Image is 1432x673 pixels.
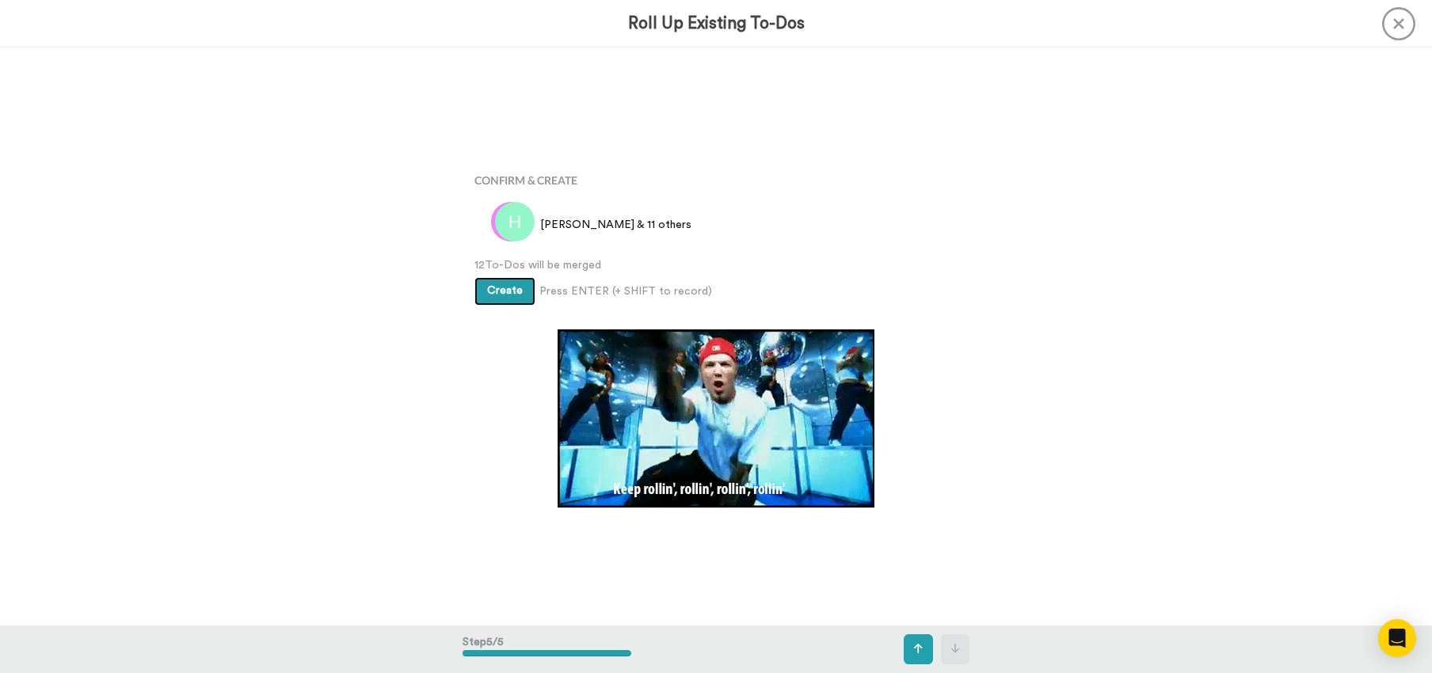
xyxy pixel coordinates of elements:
div: Open Intercom Messenger [1378,619,1416,657]
span: Create [487,285,523,296]
div: Step 5 / 5 [463,626,631,672]
span: [PERSON_NAME] & 11 others [540,217,691,233]
span: Press ENTER (+ SHIFT to record) [539,283,712,299]
h4: Confirm & Create [474,174,958,186]
img: 013928b7-b03c-4aa8-a0a6-4ea16dd862ec.png [489,202,528,241]
img: 6EEDSeh.gif [558,329,874,508]
h3: Roll Up Existing To-Dos [628,14,805,32]
img: t.png [491,202,531,241]
span: 12 To-Dos will be merged [474,257,958,273]
img: h.png [495,202,535,241]
button: Create [474,277,535,306]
